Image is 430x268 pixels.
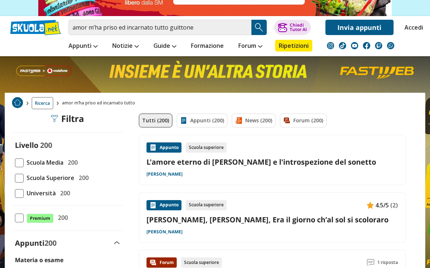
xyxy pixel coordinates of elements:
[390,200,398,210] span: (2)
[177,114,227,127] a: Appunti (200)
[149,259,157,266] img: Forum contenuto
[146,142,181,153] div: Appunto
[146,200,181,210] div: Appunto
[55,213,68,222] span: 200
[283,117,290,124] img: Forum filtro contenuto
[290,23,307,32] div: Chiedi Tutor AI
[375,200,389,210] span: 4.5/5
[15,140,38,150] label: Livello
[325,20,394,35] a: Invia appunti
[76,173,89,183] span: 200
[339,42,346,49] img: tiktok
[375,42,382,49] img: twitch
[280,114,327,127] a: Forum (200)
[44,238,56,248] span: 200
[110,40,141,53] a: Notizie
[27,214,54,223] span: Premium
[377,257,398,268] span: 1 risposta
[367,259,374,266] img: Commenti lettura
[186,200,227,210] div: Scuola superiore
[12,97,23,109] a: Home
[149,202,157,209] img: Appunti contenuto
[152,40,178,53] a: Guide
[146,229,183,235] a: [PERSON_NAME]
[146,215,398,225] a: [PERSON_NAME], [PERSON_NAME], Era il giorno ch’al sol si scoloraro
[62,97,138,109] span: amor m’ha priso ed incarnato tutto
[146,257,177,268] div: Forum
[69,20,251,35] input: Cerca appunti, riassunti o versioni
[146,171,183,177] a: [PERSON_NAME]
[40,140,52,150] span: 200
[235,117,242,124] img: News filtro contenuto
[24,158,63,167] span: Scuola Media
[15,256,63,264] label: Materia o esame
[181,257,222,268] div: Scuola superiore
[24,188,56,198] span: Università
[12,97,23,108] img: Home
[67,40,99,53] a: Appunti
[114,241,120,244] img: Apri e chiudi sezione
[146,157,398,167] a: L'amore eterno di [PERSON_NAME] e l'introspezione del sonetto
[65,158,78,167] span: 200
[180,117,187,124] img: Appunti filtro contenuto
[186,142,227,153] div: Scuola superiore
[236,40,264,53] a: Forum
[363,42,370,49] img: facebook
[251,20,267,35] button: Search Button
[254,22,265,33] img: Cerca appunti, riassunti o versioni
[327,42,334,49] img: instagram
[404,20,420,35] a: Accedi
[387,42,394,49] img: WhatsApp
[367,202,374,209] img: Appunti contenuto
[32,97,53,109] a: Ricerca
[24,173,74,183] span: Scuola Superiore
[15,238,56,248] label: Appunti
[274,20,311,35] button: ChiediTutor AI
[189,40,226,53] a: Formazione
[275,40,312,51] a: Ripetizioni
[139,114,172,127] a: Tutti (200)
[149,144,157,151] img: Appunti contenuto
[232,114,275,127] a: News (200)
[57,188,70,198] span: 200
[51,115,58,122] img: Filtra filtri mobile
[51,114,84,124] div: Filtra
[351,42,358,49] img: youtube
